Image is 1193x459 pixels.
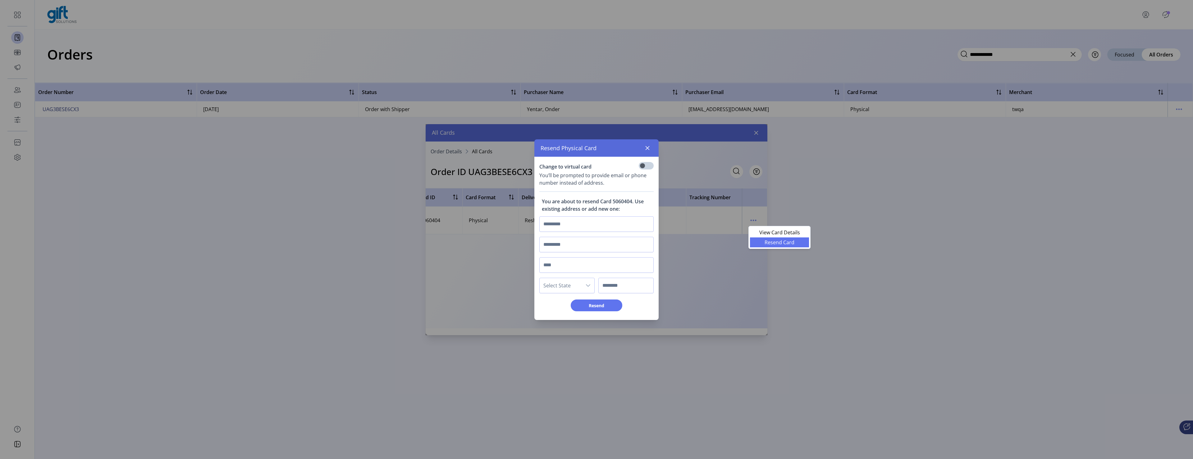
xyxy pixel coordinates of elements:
[579,302,614,308] span: Resend
[539,198,654,213] p: You are about to resend Card 5060404. Use existing address or add new one:
[754,230,805,235] span: View Card Details
[754,240,805,245] span: Resend Card
[750,227,809,237] li: View Card Details
[582,278,594,293] div: dropdown trigger
[540,278,582,293] span: Select State
[571,299,622,311] button: Resend
[539,172,654,187] p: You’ll be prompted to provide email or phone number instead of address.
[539,163,592,170] p: Change to virtual card
[541,144,596,152] span: Resend Physical Card
[750,237,809,247] li: Resend Card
